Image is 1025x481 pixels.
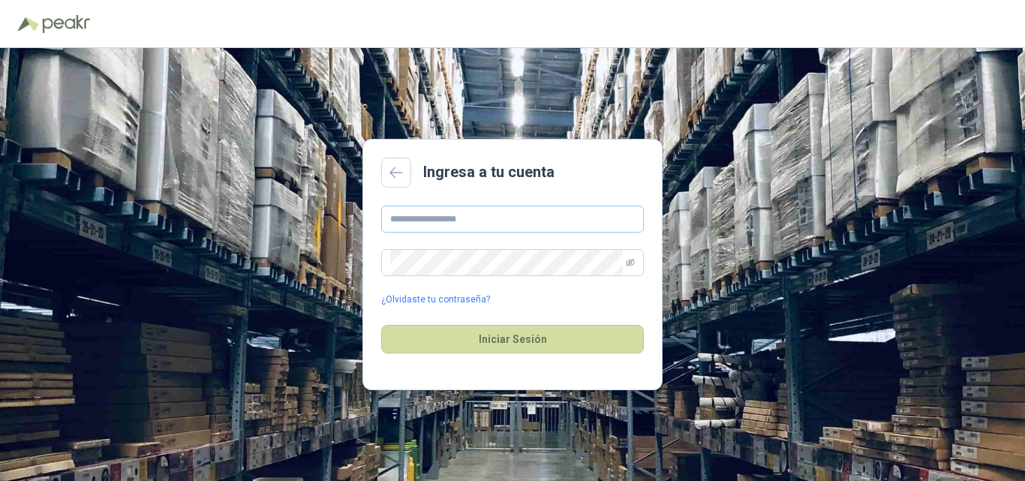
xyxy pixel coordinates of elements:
button: Iniciar Sesión [381,325,644,353]
span: eye-invisible [626,258,635,267]
img: Peakr [42,15,90,33]
h2: Ingresa a tu cuenta [423,161,555,184]
img: Logo [18,17,39,32]
a: ¿Olvidaste tu contraseña? [381,293,490,307]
